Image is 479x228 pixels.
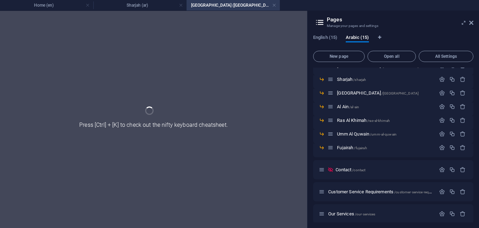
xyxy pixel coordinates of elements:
[449,131,455,137] div: Duplicate
[394,190,445,194] span: /customer-service-requirements
[326,212,436,216] div: Our Services/our-services
[419,51,473,62] button: All Settings
[449,117,455,123] div: Duplicate
[367,51,416,62] button: Open all
[335,118,436,123] div: Ras Al Khimah/ras-al-khimah
[327,23,459,29] h3: Manage your pages and settings
[327,16,473,23] h2: Pages
[439,131,445,137] div: Settings
[335,132,436,136] div: Umm Al Quwain/umm-al-quwain
[336,167,365,172] span: Click to open page
[337,77,366,82] span: Sharjah
[313,35,473,48] div: Language Tabs
[337,118,390,123] span: Click to open page
[93,1,187,9] h4: Sharjah (ar)
[439,90,445,96] div: Settings
[333,167,436,172] div: Contact/contact
[326,189,436,194] div: Customer Service Requirements/customer-service-requirements
[460,104,466,110] div: Remove
[371,54,413,58] span: Open all
[337,145,367,150] span: Click to open page
[449,76,455,82] div: Duplicate
[449,104,455,110] div: Duplicate
[449,90,455,96] div: Duplicate
[449,167,455,173] div: Duplicate
[439,189,445,195] div: Settings
[460,145,466,151] div: Remove
[335,77,436,82] div: Sharjah/sharjah
[353,78,366,82] span: /sharjah
[449,189,455,195] div: Duplicate
[439,167,445,173] div: Settings
[422,54,470,58] span: All Settings
[328,189,445,194] span: Click to open page
[460,167,466,173] div: Remove
[367,119,390,123] span: /ras-al-khimah
[370,132,397,136] span: /umm-al-quwain
[335,145,436,150] div: Fujairah/fujairah
[460,131,466,137] div: Remove
[382,91,419,95] span: /[GEOGRAPHIC_DATA]
[187,1,280,9] h4: [GEOGRAPHIC_DATA] ([GEOGRAPHIC_DATA])
[460,117,466,123] div: Remove
[439,104,445,110] div: Settings
[449,145,455,151] div: Duplicate
[439,76,445,82] div: Settings
[355,212,376,216] span: /our-services
[337,90,419,96] span: [GEOGRAPHIC_DATA]
[439,145,445,151] div: Settings
[460,76,466,82] div: Remove
[337,104,359,109] span: Click to open page
[460,211,466,217] div: Remove
[316,54,362,58] span: New page
[335,104,436,109] div: Al Ain/al-ain
[352,168,365,172] span: /contact
[337,131,397,137] span: Click to open page
[349,105,359,109] span: /al-ain
[449,211,455,217] div: Duplicate
[313,51,365,62] button: New page
[354,146,367,150] span: /fujairah
[346,33,369,43] span: Arabic (15)
[335,91,436,95] div: [GEOGRAPHIC_DATA]/[GEOGRAPHIC_DATA]
[313,33,337,43] span: English (15)
[439,211,445,217] div: Settings
[460,90,466,96] div: Remove
[328,211,375,216] span: Click to open page
[439,117,445,123] div: Settings
[460,189,466,195] div: Remove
